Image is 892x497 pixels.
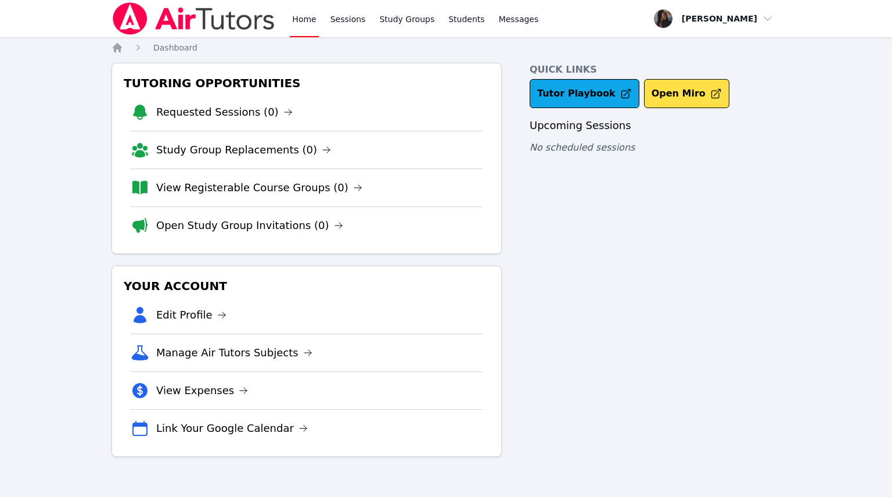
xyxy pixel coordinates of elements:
[111,42,780,53] nav: Breadcrumb
[156,420,308,437] a: Link Your Google Calendar
[153,42,197,53] a: Dashboard
[121,73,492,94] h3: Tutoring Opportunities
[499,13,539,25] span: Messages
[156,180,362,196] a: View Registerable Course Groups (0)
[156,345,312,361] a: Manage Air Tutors Subjects
[111,2,276,35] img: Air Tutors
[156,217,343,234] a: Open Study Group Invitations (0)
[530,142,635,153] span: No scheduled sessions
[530,63,780,77] h4: Quick Links
[156,307,226,323] a: Edit Profile
[156,142,331,158] a: Study Group Replacements (0)
[530,79,639,108] a: Tutor Playbook
[156,104,293,120] a: Requested Sessions (0)
[530,117,780,134] h3: Upcoming Sessions
[121,276,492,296] h3: Your Account
[153,43,197,52] span: Dashboard
[644,79,729,108] button: Open Miro
[156,382,248,399] a: View Expenses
